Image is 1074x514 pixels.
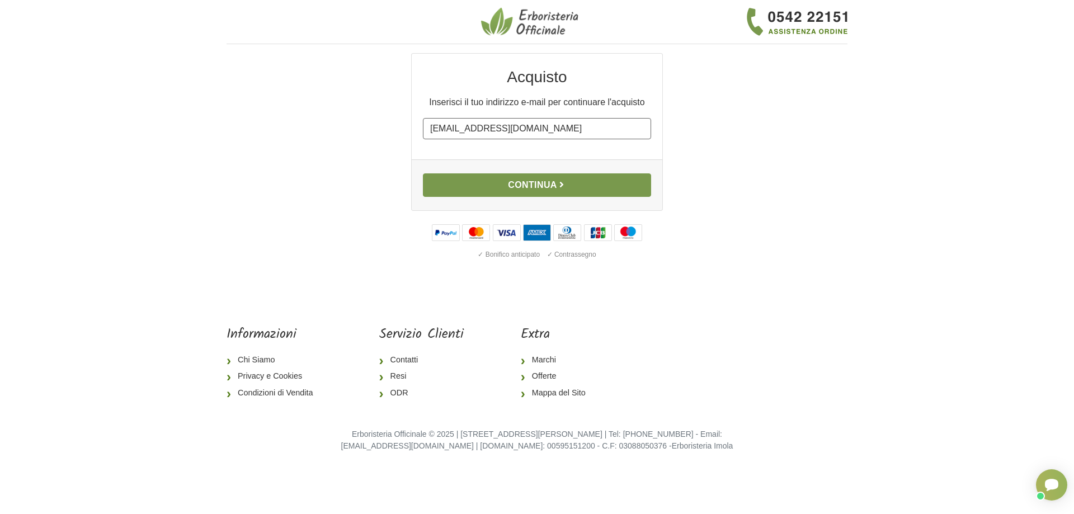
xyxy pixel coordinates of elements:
[379,385,464,402] a: ODR
[379,368,464,385] a: Resi
[423,173,651,197] button: Continua
[521,352,595,369] a: Marchi
[481,7,582,37] img: Erboristeria Officinale
[379,327,464,343] h5: Servizio Clienti
[652,327,847,366] iframe: fb:page Facebook Social Plugin
[521,385,595,402] a: Mappa del Sito
[227,385,322,402] a: Condizioni di Vendita
[545,247,599,262] div: ✓ Contrassegno
[227,327,322,343] h5: Informazioni
[423,67,651,87] h2: Acquisto
[423,118,651,139] input: Il tuo indirizzo e-mail
[1036,469,1067,501] iframe: Smartsupp widget button
[475,247,542,262] div: ✓ Bonifico anticipato
[341,430,733,451] small: Erboristeria Officinale © 2025 | [STREET_ADDRESS][PERSON_NAME] | Tel: [PHONE_NUMBER] - Email: [EM...
[423,96,651,109] p: Inserisci il tuo indirizzo e-mail per continuare l'acquisto
[521,327,595,343] h5: Extra
[521,368,595,385] a: Offerte
[227,352,322,369] a: Chi Siamo
[379,352,464,369] a: Contatti
[227,368,322,385] a: Privacy e Cookies
[672,441,733,450] a: Erboristeria Imola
